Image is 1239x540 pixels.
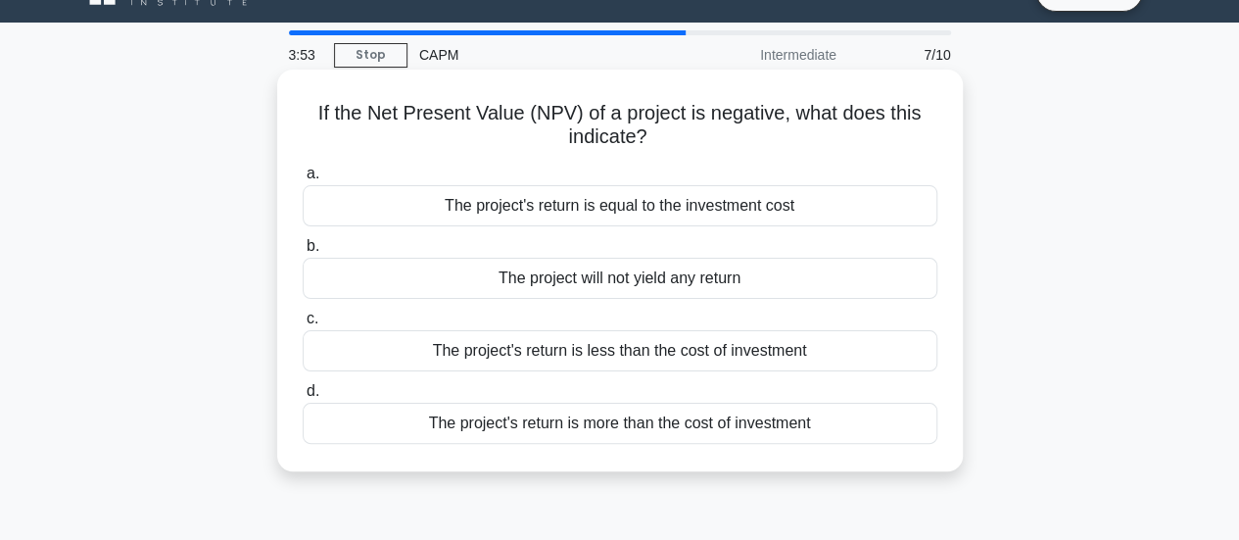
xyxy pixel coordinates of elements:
div: The project will not yield any return [303,258,937,299]
a: Stop [334,43,407,68]
div: 3:53 [277,35,334,74]
span: c. [307,310,318,326]
span: b. [307,237,319,254]
span: a. [307,165,319,181]
span: d. [307,382,319,399]
div: 7/10 [848,35,963,74]
div: The project's return is less than the cost of investment [303,330,937,371]
h5: If the Net Present Value (NPV) of a project is negative, what does this indicate? [301,101,939,150]
div: Intermediate [677,35,848,74]
div: CAPM [407,35,677,74]
div: The project's return is equal to the investment cost [303,185,937,226]
div: The project's return is more than the cost of investment [303,403,937,444]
